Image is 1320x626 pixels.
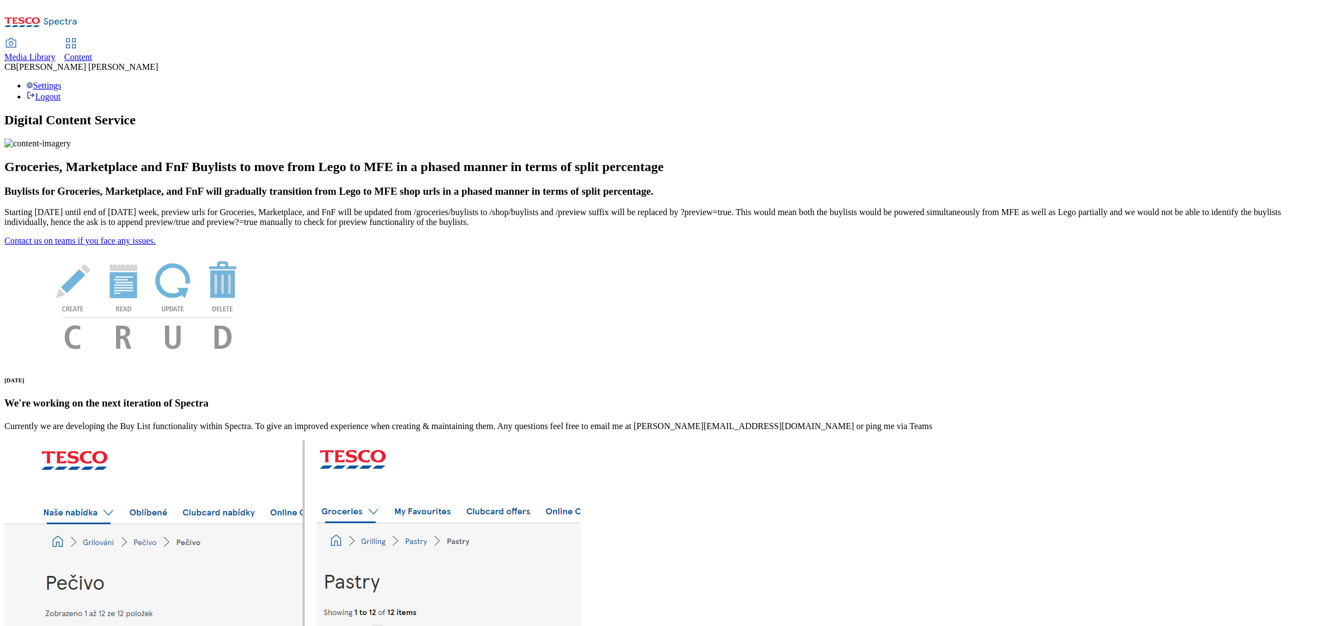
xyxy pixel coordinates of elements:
[4,377,1316,383] h6: [DATE]
[64,52,92,62] span: Content
[4,185,1316,197] h3: Buylists for Groceries, Marketplace, and FnF will gradually transition from Lego to MFE shop urls...
[26,92,61,101] a: Logout
[4,39,56,62] a: Media Library
[16,62,158,72] span: [PERSON_NAME] [PERSON_NAME]
[64,39,92,62] a: Content
[26,81,62,90] a: Settings
[4,397,1316,409] h3: We're working on the next iteration of Spectra
[4,207,1316,227] p: Starting [DATE] until end of [DATE] week, preview urls for Groceries, Marketplace, and FnF will b...
[4,160,1316,174] h2: Groceries, Marketplace and FnF Buylists to move from Lego to MFE in a phased manner in terms of s...
[4,236,156,245] a: Contact us on teams if you face any issues.
[4,113,1316,128] h1: Digital Content Service
[4,421,1316,431] p: Currently we are developing the Buy List functionality within Spectra. To give an improved experi...
[4,246,290,361] img: News Image
[4,62,16,72] span: CB
[4,52,56,62] span: Media Library
[4,139,71,149] img: content-imagery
